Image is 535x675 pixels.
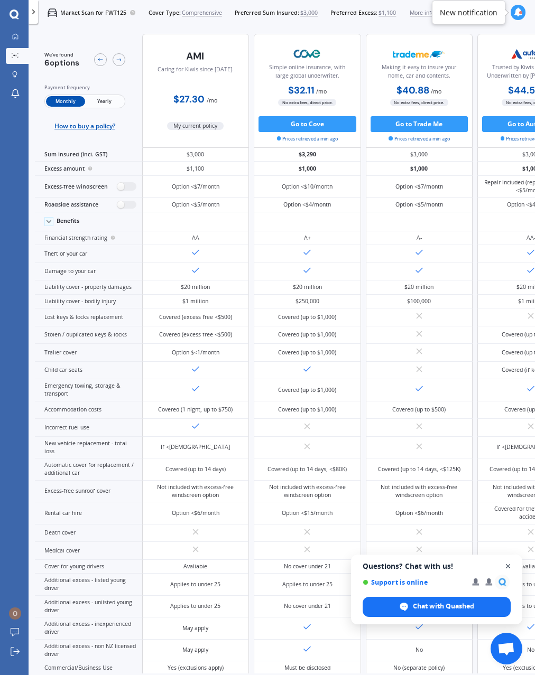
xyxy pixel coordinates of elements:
[260,483,355,499] div: Not included with excess-free windscreen option
[35,458,142,481] div: Automatic cover for replacement / additional car
[254,148,361,162] div: $3,290
[35,326,142,344] div: Stolen / duplicated keys & locks
[389,135,450,143] span: Prices retrieved a min ago
[392,406,446,414] div: Covered (up to $500)
[182,646,208,654] div: May apply
[417,234,422,242] div: A-
[395,201,443,209] div: Option <$5/month
[373,63,466,83] div: Making it easy to insure your home, car and contents.
[207,97,217,104] span: / mo
[491,633,522,664] div: Open chat
[170,602,220,610] div: Applies to under 25
[282,580,333,588] div: Applies to under 25
[371,116,468,132] button: Go to Trade Me
[282,509,333,517] div: Option <$15/month
[304,234,311,242] div: A+
[407,297,431,305] div: $100,000
[284,562,331,570] div: No cover under 21
[85,96,124,107] span: Yearly
[182,9,222,17] span: Comprehensive
[35,148,142,162] div: Sum insured (incl. GST)
[183,562,207,570] div: Available
[288,84,315,97] b: $32.11
[296,297,319,305] div: $250,000
[393,664,445,672] div: No (separate policy)
[54,122,115,130] span: How to buy a policy?
[169,46,222,66] img: AMI-text-1.webp
[35,198,142,212] div: Roadside assistance
[170,580,220,588] div: Applies to under 25
[283,201,331,209] div: Option <$4/month
[235,9,299,17] span: Preferred Sum Insured:
[35,640,142,662] div: Additional excess - non NZ licensed driver
[363,562,511,570] span: Questions? Chat with us!
[159,313,232,321] div: Covered (excess free <$500)
[142,162,250,176] div: $1,100
[182,297,208,305] div: $1 million
[35,596,142,618] div: Additional excess - unlisted young driver
[267,465,347,473] div: Covered (up to 14 days, <$80K)
[379,9,396,17] span: $1,100
[35,419,142,437] div: Incorrect fuel use
[158,406,233,414] div: Covered (1 night, up to $750)
[35,263,142,281] div: Damage to your car
[284,664,330,672] div: Must be disclosed
[165,465,226,473] div: Covered (up to 14 days)
[254,162,361,176] div: $1,000
[44,58,79,68] span: 6 options
[278,406,336,414] div: Covered (up to $1,000)
[390,99,448,106] span: No extra fees, direct price.
[46,96,85,107] span: Monthly
[366,162,473,176] div: $1,000
[35,437,142,459] div: New vehicle replacement - total loss
[44,83,125,91] div: Payment frequency
[35,379,142,401] div: Emergency towing, storage & transport
[416,646,423,654] div: No
[35,344,142,362] div: Trailer cover
[410,9,435,17] span: More info
[363,578,465,586] span: Support is online
[281,44,334,63] img: Cove.webp
[300,9,318,17] span: $3,000
[35,502,142,524] div: Rental car hire
[148,483,243,499] div: Not included with excess-free windscreen option
[284,602,331,610] div: No cover under 21
[261,63,354,83] div: Simple online insurance, with large global underwriter.
[278,99,336,106] span: No extra fees, direct price.
[259,116,356,132] button: Go to Cove
[396,84,429,97] b: $40.88
[35,542,142,560] div: Medical cover
[278,386,336,394] div: Covered (up to $1,000)
[316,88,327,95] span: / mo
[282,183,333,191] div: Option <$10/month
[48,8,57,17] img: car.f15378c7a67c060ca3f3.svg
[35,362,142,380] div: Child car seats
[161,443,230,451] div: If <[DEMOGRAPHIC_DATA]
[44,51,79,59] span: We've found
[35,162,142,176] div: Excess amount
[35,295,142,309] div: Liability cover - bodily injury
[172,349,219,357] div: Option $<1/month
[35,560,142,574] div: Cover for young drivers
[9,607,21,620] img: ACg8ocLX-f--qdhUIp2Umf6_HA9qUeLWFDRAr_C2ST254qgQaYE2AQ=s96-c
[395,509,443,517] div: Option <$6/month
[142,148,250,162] div: $3,000
[35,524,142,542] div: Death cover
[182,624,208,632] div: May apply
[181,283,210,291] div: $20 million
[413,602,474,611] span: Chat with Quashed
[404,283,433,291] div: $20 million
[172,509,219,517] div: Option <$6/month
[502,560,515,573] span: Close chat
[35,176,142,198] div: Excess-free windscreen
[172,201,219,209] div: Option <$5/month
[35,481,142,503] div: Excess-free sunroof cover
[293,283,322,291] div: $20 million
[173,93,205,106] b: $27.30
[167,122,224,130] span: My current policy
[35,574,142,596] div: Additional excess - listed young driver
[35,401,142,419] div: Accommodation costs
[378,465,460,473] div: Covered (up to 14 days, <$125K)
[277,135,338,143] span: Prices retrieved a min ago
[159,331,232,339] div: Covered (excess free <$500)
